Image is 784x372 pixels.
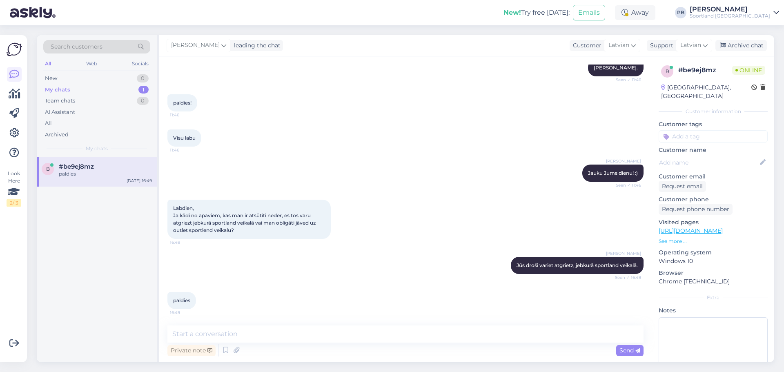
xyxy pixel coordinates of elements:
[659,277,768,286] p: Chrome [TECHNICAL_ID]
[610,274,641,281] span: Seen ✓ 16:49
[610,77,641,83] span: Seen ✓ 11:46
[659,227,723,234] a: [URL][DOMAIN_NAME]
[659,120,768,129] p: Customer tags
[231,41,281,50] div: leading the chat
[570,41,601,50] div: Customer
[588,170,638,176] span: Jauku Jums dienu! :)
[7,199,21,207] div: 2 / 3
[573,5,605,20] button: Emails
[680,41,701,50] span: Latvian
[503,9,521,16] b: New!
[619,347,640,354] span: Send
[127,178,152,184] div: [DATE] 16:49
[690,6,770,13] div: [PERSON_NAME]
[7,170,21,207] div: Look Here
[615,5,655,20] div: Away
[659,172,768,181] p: Customer email
[659,158,758,167] input: Add name
[45,86,70,94] div: My chats
[659,195,768,204] p: Customer phone
[7,42,22,57] img: Askly Logo
[678,65,732,75] div: # be9ej8mz
[173,135,196,141] span: Visu labu
[610,182,641,188] span: Seen ✓ 11:46
[608,41,629,50] span: Latvian
[170,239,200,245] span: 16:48
[659,294,768,301] div: Extra
[659,204,733,215] div: Request phone number
[130,58,150,69] div: Socials
[46,166,50,172] span: b
[173,100,192,106] span: paldies!
[137,74,149,82] div: 0
[659,306,768,315] p: Notes
[167,345,216,356] div: Private note
[659,248,768,257] p: Operating system
[173,205,317,233] span: Labdien, Ja kādi no apaviem, kas man ir atsūtīti neder, es tos varu atgriezt jebkurā sportland ve...
[45,119,52,127] div: All
[606,158,641,164] span: [PERSON_NAME]
[170,310,200,316] span: 16:49
[43,58,53,69] div: All
[170,147,200,153] span: 11:46
[675,7,686,18] div: PB
[732,66,765,75] span: Online
[45,131,69,139] div: Archived
[659,218,768,227] p: Visited pages
[138,86,149,94] div: 1
[659,108,768,115] div: Customer information
[606,250,641,256] span: [PERSON_NAME]
[659,130,768,143] input: Add a tag
[659,146,768,154] p: Customer name
[715,40,767,51] div: Archive chat
[173,297,190,303] span: paldies
[51,42,102,51] span: Search customers
[659,181,706,192] div: Request email
[171,41,220,50] span: [PERSON_NAME]
[594,65,638,71] span: [PERSON_NAME].
[45,74,57,82] div: New
[661,83,751,100] div: [GEOGRAPHIC_DATA], [GEOGRAPHIC_DATA]
[659,238,768,245] p: See more ...
[659,257,768,265] p: Windows 10
[137,97,149,105] div: 0
[503,8,570,18] div: Try free [DATE]:
[170,112,200,118] span: 11:46
[86,145,108,152] span: My chats
[85,58,99,69] div: Web
[59,170,152,178] div: paldies
[666,68,669,74] span: b
[45,97,75,105] div: Team chats
[517,262,638,268] span: Jūs droši variet atgrietz, jebkurā sportland veikalā.
[690,6,779,19] a: [PERSON_NAME]Sportland [GEOGRAPHIC_DATA]
[659,269,768,277] p: Browser
[690,13,770,19] div: Sportland [GEOGRAPHIC_DATA]
[45,108,75,116] div: AI Assistant
[59,163,94,170] span: #be9ej8mz
[647,41,673,50] div: Support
